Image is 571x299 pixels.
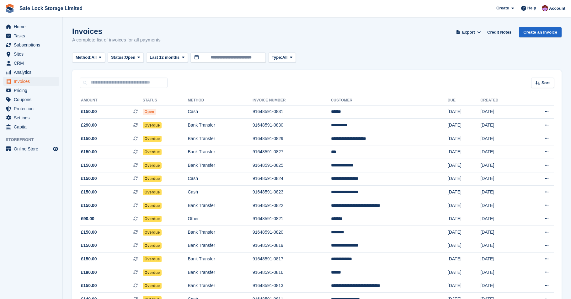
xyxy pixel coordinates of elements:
span: Create [496,5,509,11]
th: Amount [80,95,143,106]
button: Last 12 months [146,52,188,63]
td: [DATE] [448,186,480,199]
span: £150.00 [81,135,97,142]
td: [DATE] [448,159,480,172]
td: 91648591-0831 [253,105,331,119]
th: Created [480,95,523,106]
a: menu [3,59,59,68]
span: Open [125,54,135,61]
a: menu [3,68,59,77]
span: Coupons [14,95,51,104]
span: £150.00 [81,202,97,209]
td: [DATE] [480,212,523,226]
td: 91648591-0816 [253,266,331,279]
span: Invoices [14,77,51,86]
span: Type: [272,54,282,61]
a: menu [3,122,59,131]
td: [DATE] [448,279,480,293]
td: [DATE] [448,199,480,212]
span: Subscriptions [14,41,51,49]
span: Settings [14,113,51,122]
td: [DATE] [448,145,480,159]
td: Bank Transfer [188,145,253,159]
span: Overdue [143,256,162,262]
span: Overdue [143,269,162,276]
td: [DATE] [448,266,480,279]
td: [DATE] [448,239,480,253]
td: [DATE] [448,226,480,239]
span: Export [462,29,475,35]
td: Bank Transfer [188,253,253,266]
td: 91648591-0822 [253,199,331,212]
span: £290.00 [81,122,97,128]
td: [DATE] [480,199,523,212]
a: menu [3,104,59,113]
a: menu [3,41,59,49]
h1: Invoices [72,27,161,35]
td: [DATE] [480,132,523,145]
a: Preview store [52,145,59,153]
a: menu [3,95,59,104]
span: £150.00 [81,175,97,182]
a: Safe Lock Storage Limited [17,3,85,14]
span: Overdue [143,176,162,182]
td: [DATE] [448,212,480,226]
a: menu [3,50,59,58]
span: Overdue [143,122,162,128]
td: 91648591-0820 [253,226,331,239]
button: Export [455,27,482,37]
span: All [92,54,97,61]
td: [DATE] [480,279,523,293]
td: [DATE] [480,253,523,266]
span: Pricing [14,86,51,95]
td: 91648591-0821 [253,212,331,226]
span: Account [549,5,565,12]
td: 91648591-0813 [253,279,331,293]
th: Due [448,95,480,106]
th: Status [143,95,188,106]
td: 91648591-0830 [253,119,331,132]
td: [DATE] [480,186,523,199]
a: menu [3,86,59,95]
span: Overdue [143,283,162,289]
span: Tasks [14,31,51,40]
td: [DATE] [480,226,523,239]
span: Overdue [143,229,162,236]
td: 91648591-0817 [253,253,331,266]
td: [DATE] [480,145,523,159]
span: Online Store [14,144,51,153]
a: menu [3,113,59,122]
span: Analytics [14,68,51,77]
td: Bank Transfer [188,266,253,279]
td: Cash [188,186,253,199]
td: 91648591-0825 [253,159,331,172]
td: Cash [188,105,253,119]
span: Status: [111,54,125,61]
span: Sort [542,80,550,86]
td: Other [188,212,253,226]
a: Credit Notes [485,27,514,37]
a: menu [3,31,59,40]
td: [DATE] [480,172,523,186]
span: CRM [14,59,51,68]
td: Bank Transfer [188,199,253,212]
td: Bank Transfer [188,119,253,132]
a: menu [3,144,59,153]
td: Bank Transfer [188,159,253,172]
td: [DATE] [480,105,523,119]
span: Overdue [143,242,162,249]
td: [DATE] [480,159,523,172]
span: Method: [76,54,92,61]
span: Sites [14,50,51,58]
a: menu [3,77,59,86]
span: £150.00 [81,256,97,262]
th: Invoice Number [253,95,331,106]
td: Bank Transfer [188,279,253,293]
span: Open [143,109,156,115]
span: Overdue [143,136,162,142]
span: Overdue [143,203,162,209]
a: Create an Invoice [519,27,562,37]
td: [DATE] [448,119,480,132]
button: Method: All [72,52,105,63]
td: [DATE] [480,266,523,279]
